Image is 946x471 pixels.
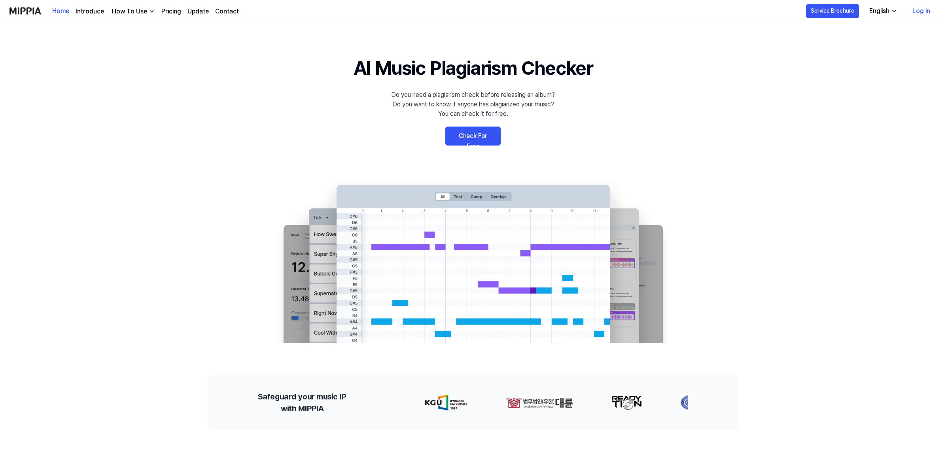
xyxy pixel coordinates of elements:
a: Contact [215,7,239,16]
button: Service Brochure [806,4,859,18]
a: Check For Free [445,127,501,146]
a: Pricing [161,7,181,16]
img: partner-logo-0 [423,395,465,410]
div: Do you need a plagiarism check before releasing an album? Do you want to know if anyone has plagi... [391,90,555,119]
a: Update [187,7,209,16]
a: Introduce [76,7,104,16]
img: partner-logo-2 [609,395,640,410]
h1: AI Music Plagiarism Checker [354,54,593,82]
img: partner-logo-3 [678,395,702,410]
div: English [868,6,891,16]
img: main Image [267,177,679,343]
h2: Safeguard your music IP with MIPPIA [258,391,346,414]
img: partner-logo-1 [503,395,571,410]
img: down [149,8,155,15]
div: How To Use [110,7,149,16]
button: English [863,3,902,19]
button: How To Use [110,7,155,16]
a: Home [52,0,69,22]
